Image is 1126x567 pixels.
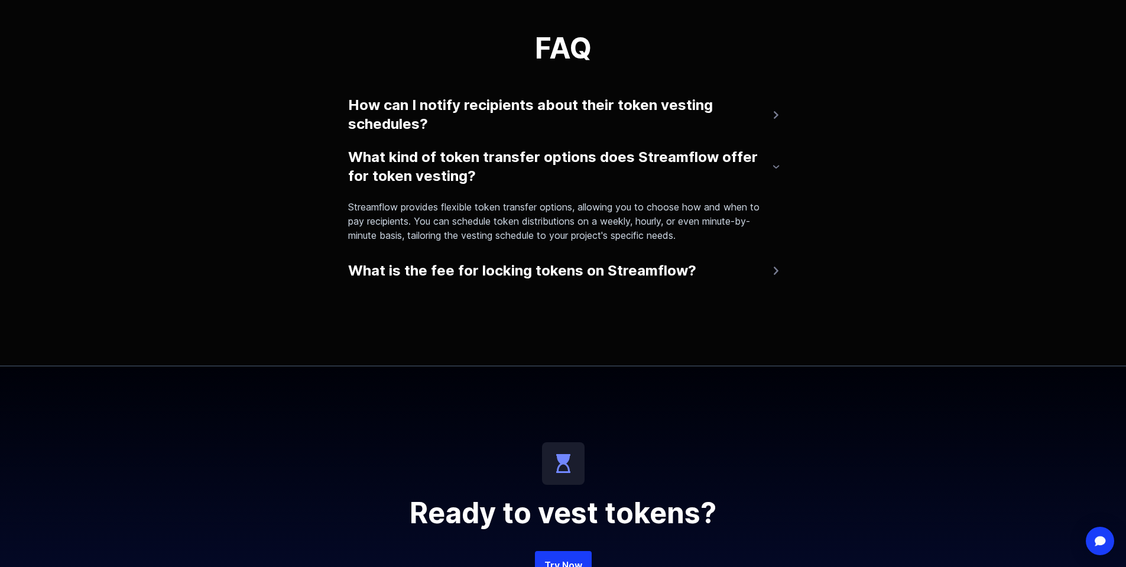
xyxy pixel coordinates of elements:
button: What kind of token transfer options does Streamflow offer for token vesting? [348,143,778,190]
button: How can I notify recipients about their token vesting schedules? [348,91,778,138]
div: Open Intercom Messenger [1086,527,1114,555]
h3: FAQ [348,34,778,63]
p: Streamflow provides flexible token transfer options, allowing you to choose how and when to pay r... [348,200,769,242]
img: icon [542,442,585,485]
button: What is the fee for locking tokens on Streamflow? [348,257,778,285]
h2: Ready to vest tokens? [280,499,847,527]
